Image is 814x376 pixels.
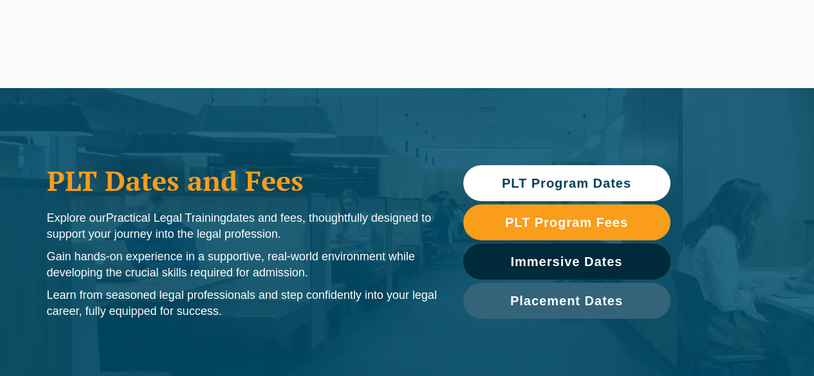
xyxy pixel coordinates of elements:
[106,211,227,224] span: Practical Legal Training
[463,283,671,319] a: Placement Dates
[47,249,438,281] p: Gain hands-on experience in a supportive, real-world environment while developing the crucial ski...
[502,177,631,190] span: PLT Program Dates
[510,294,623,307] span: Placement Dates
[505,216,628,229] span: PLT Program Fees
[47,210,438,242] p: Explore our dates and fees, thoughtfully designed to support your journey into the legal profession.
[463,244,671,280] a: Immersive Dates
[511,255,623,268] span: Immersive Dates
[47,165,438,197] h1: PLT Dates and Fees
[47,287,438,319] p: Learn from seasoned legal professionals and step confidently into your legal career, fully equipp...
[463,204,671,240] a: PLT Program Fees
[463,165,671,201] a: PLT Program Dates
